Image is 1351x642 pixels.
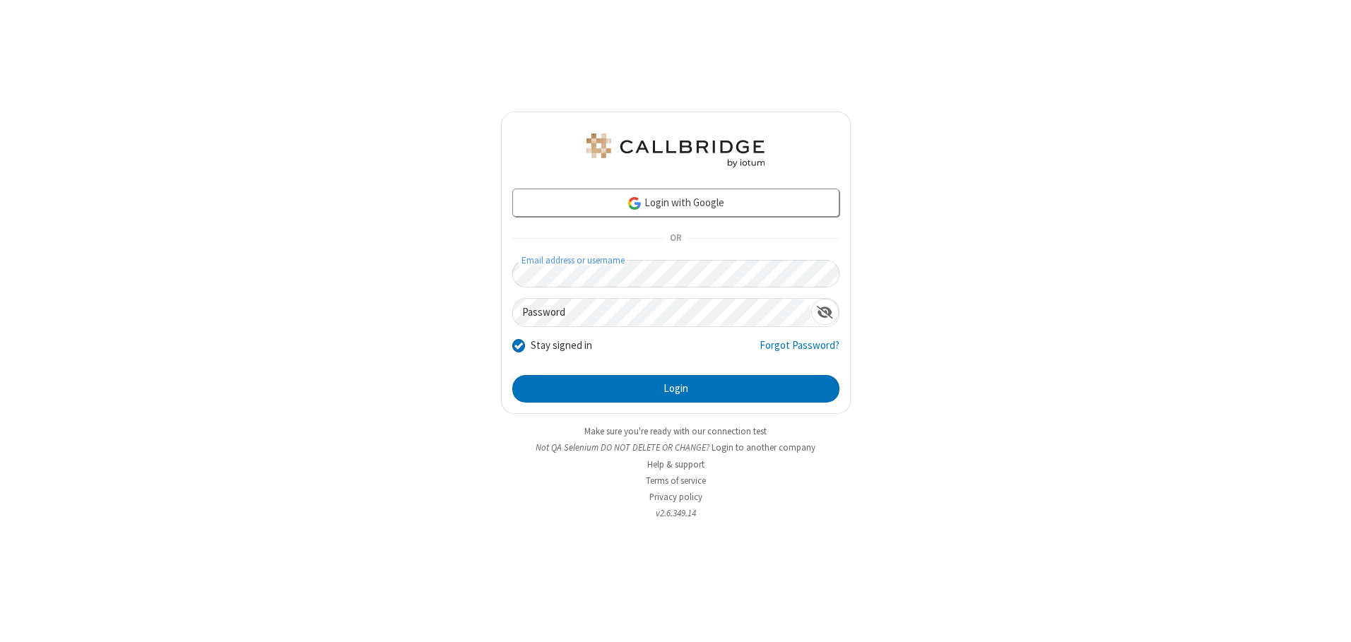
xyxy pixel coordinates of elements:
li: Not QA Selenium DO NOT DELETE OR CHANGE? [501,441,851,454]
img: google-icon.png [627,196,642,211]
a: Privacy policy [649,491,702,503]
input: Email address or username [512,260,839,287]
a: Make sure you're ready with our connection test [584,425,767,437]
a: Terms of service [646,475,706,487]
a: Forgot Password? [760,338,839,364]
a: Help & support [647,458,704,470]
button: Login [512,375,839,403]
input: Password [513,299,811,326]
li: v2.6.349.14 [501,506,851,520]
a: Login with Google [512,189,839,217]
span: OR [664,229,687,249]
div: Show password [811,299,839,325]
button: Login to another company [712,441,815,454]
label: Stay signed in [531,338,592,354]
img: QA Selenium DO NOT DELETE OR CHANGE [584,133,767,167]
